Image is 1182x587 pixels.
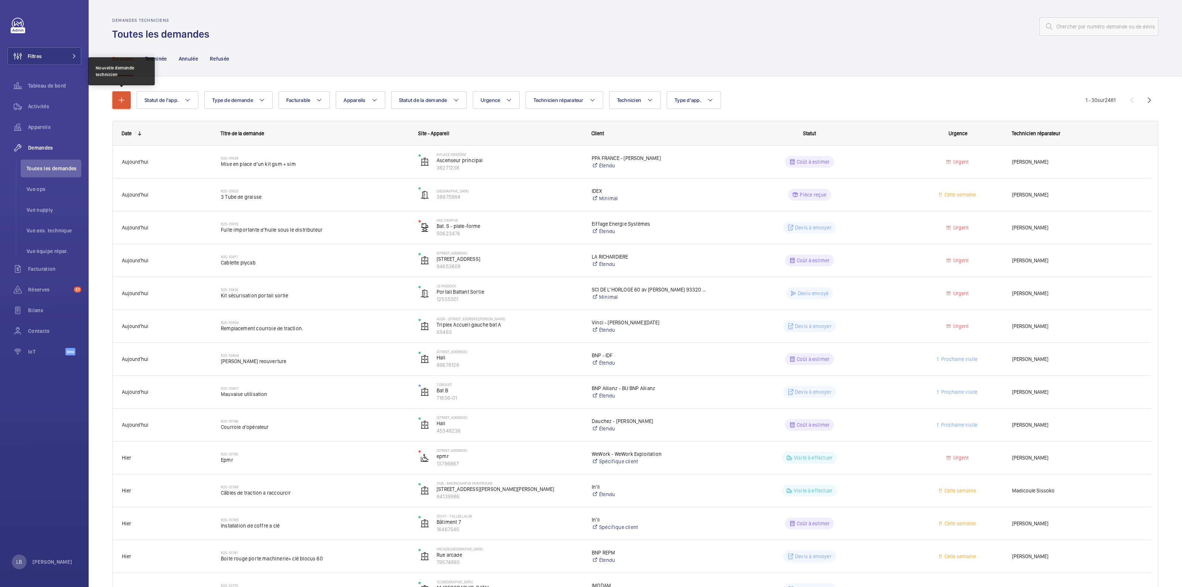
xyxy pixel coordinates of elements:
[952,290,969,296] span: Urgent
[221,325,409,332] span: Remplacement courroie de traction.
[437,460,582,467] p: 13796867
[437,518,582,526] p: Bâtiment 7
[437,354,582,361] p: Hall
[437,321,582,328] p: Triplex Accueil gauche bat A
[420,322,429,331] img: elevator.svg
[437,547,582,551] p: ARCADE/[GEOGRAPHIC_DATA]
[122,488,131,494] span: Hier
[1012,130,1060,136] span: Technicien réparateur
[609,91,661,109] button: Technicien
[437,164,582,171] p: 36271238
[286,97,311,103] span: Facturable
[592,220,706,228] p: Eiffage Energie Systèmes
[803,130,816,136] span: Statut
[122,225,148,231] span: Aujourd'hui
[943,553,976,559] span: Cette semaine
[137,91,198,109] button: Statut de l'app.
[795,553,831,560] p: Devis à envoyer
[344,97,365,103] span: Appareils
[221,550,409,555] h2: R25-10781
[420,355,429,364] img: elevator.svg
[952,225,969,231] span: Urgent
[1012,256,1142,265] span: [PERSON_NAME]
[221,452,409,456] h2: R25-10790
[28,348,65,355] span: IoT
[592,260,706,268] a: Étendu
[592,516,706,523] p: In'li
[592,293,706,301] a: Minimal
[221,156,409,160] h2: R25-10826
[533,97,583,103] span: Technicien réparateur
[420,289,429,298] img: automatic_door.svg
[1012,322,1142,331] span: [PERSON_NAME]
[28,123,81,131] span: Appareils
[797,355,830,363] p: Coût à estimer
[336,91,385,109] button: Appareils
[112,55,133,62] p: En cours
[221,518,409,522] h2: R25-10786
[112,18,214,23] h2: Demandes techniciens
[96,65,147,78] div: Nouvelle demande technicien
[437,453,582,460] p: epmr
[592,286,706,293] p: SCI DE L’HORLOGE 60 av [PERSON_NAME] 93320 [GEOGRAPHIC_DATA]
[437,514,582,518] p: 20017 - 7 allée Laloé
[27,165,81,172] span: Toutes les demandes
[28,144,81,151] span: Demandes
[592,483,706,491] p: In'li
[437,361,582,369] p: 89678128
[28,82,81,89] span: Tableau de bord
[122,356,148,362] span: Aujourd'hui
[797,158,830,165] p: Coût à estimer
[221,226,409,233] span: Fuite importante d’huile sous le distributeur
[437,152,582,157] p: 6 Place Vendôme
[437,551,582,559] p: Rue arcade
[940,389,977,395] span: Prochaine visite
[1012,289,1142,298] span: [PERSON_NAME]
[437,448,582,453] p: [STREET_ADDRESS]
[122,422,148,428] span: Aujourd'hui
[122,455,131,461] span: Hier
[221,130,264,136] span: Titre de la demande
[667,91,721,109] button: Type d'app.
[179,55,198,62] p: Annulée
[399,97,447,103] span: Statut de la demande
[33,558,72,566] p: [PERSON_NAME]
[943,192,976,198] span: Cette semaine
[798,290,829,297] p: Devis envoyé
[7,47,81,65] button: Filtres
[437,415,582,420] p: [STREET_ADDRESS]
[28,103,81,110] span: Activités
[420,420,429,429] img: elevator.svg
[122,553,131,559] span: Hier
[122,290,148,296] span: Aujourd'hui
[592,319,706,326] p: Vinci - [PERSON_NAME][DATE]
[221,489,409,496] span: Câbles de traction a raccourcir
[940,356,977,362] span: Prochaine visite
[437,382,582,387] p: 7 DROUOT
[437,251,582,255] p: [STREET_ADDRESS]
[437,255,582,263] p: [STREET_ADDRESS]
[221,555,409,562] span: Boite rouge porte machinerie+ clé blocus 60
[437,394,582,402] p: 71656-01
[437,420,582,427] p: Hall
[1012,421,1142,429] span: [PERSON_NAME]
[122,323,148,329] span: Aujourd'hui
[418,130,449,136] span: Site - Appareil
[391,91,467,109] button: Statut de la demande
[221,456,409,464] span: Epmr
[437,157,582,164] p: Ascenseur principal
[1012,552,1142,561] span: [PERSON_NAME]
[1012,223,1142,232] span: [PERSON_NAME]
[212,97,253,103] span: Type de demande
[16,558,22,566] p: LB
[437,230,582,237] p: 50623474
[437,485,582,493] p: [STREET_ADDRESS][PERSON_NAME][PERSON_NAME]
[27,227,81,234] span: Vue ass. technique
[122,130,131,136] div: Date
[592,253,706,260] p: LA RICHARDIERE
[591,130,604,136] span: Client
[592,523,706,531] a: Spécifique client
[437,427,582,434] p: 45348236
[221,189,409,193] h2: R25-10825
[122,521,131,526] span: Hier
